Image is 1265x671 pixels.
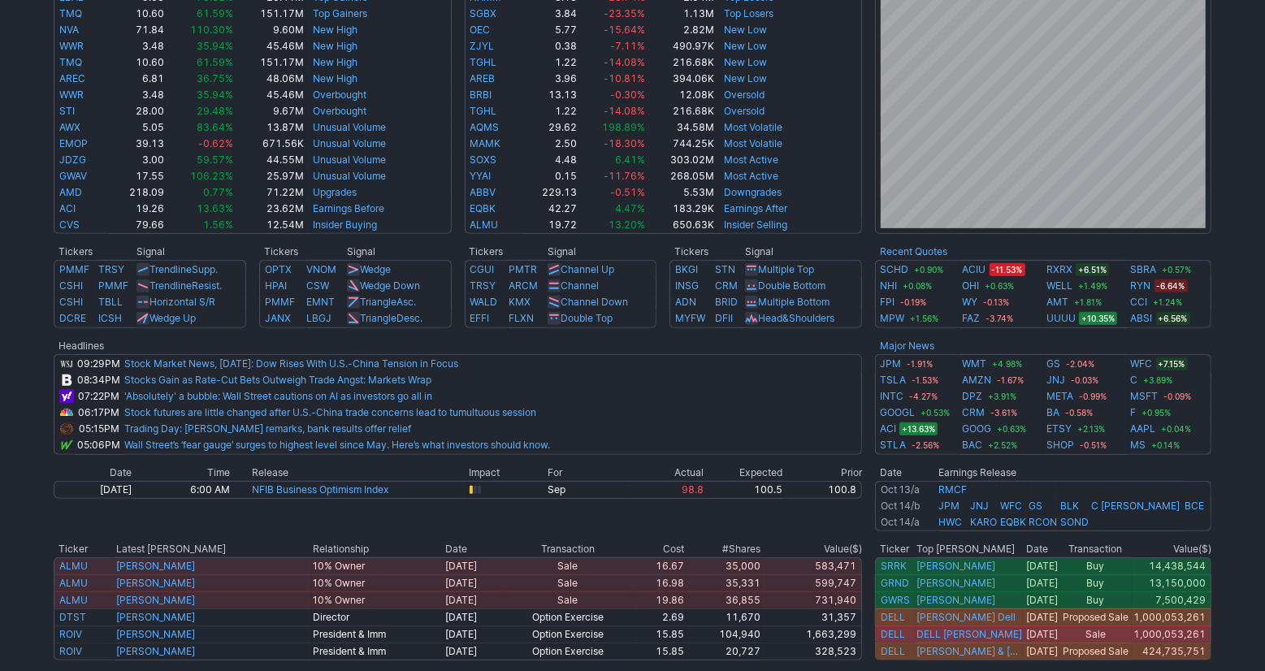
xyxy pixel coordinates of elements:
span: Trendline [149,263,192,275]
a: Downgrades [724,186,782,198]
td: 268.05M [646,168,715,184]
a: SHOP [1046,437,1074,453]
a: [PERSON_NAME] [116,594,195,606]
a: TRSY [98,263,124,275]
td: 42.27 [522,201,578,217]
a: ROIV [59,645,82,657]
a: ALMU [59,594,88,606]
a: DCRE [59,312,86,324]
a: TBLL [98,296,123,308]
a: FPI [880,294,895,310]
a: New Low [724,40,767,52]
td: 10.60 [109,6,166,22]
td: 3.96 [522,71,578,87]
a: 'Absolutely' a bubble: Wall Street cautions on AI as investors go all in [124,390,432,402]
span: +0.08% [900,279,934,292]
td: 4.48 [522,152,578,168]
a: TGHL [470,105,497,117]
a: WALD [470,296,498,308]
a: Stocks Gain as Rate-Cut Bets Outweigh Trade Angst: Markets Wrap [124,374,431,386]
span: -11.53% [990,263,1025,276]
a: RMCF [939,483,968,496]
a: [PERSON_NAME] [116,645,195,657]
a: C [1131,372,1138,388]
td: 45.46M [234,87,304,103]
a: STI [59,105,75,117]
td: 229.13 [522,184,578,201]
a: BLK [1060,500,1079,512]
a: [PERSON_NAME] Dell [916,611,1016,624]
span: +0.90% [912,263,946,276]
a: [PERSON_NAME] [916,594,995,607]
a: Insider Selling [724,219,787,231]
a: TSLA [880,372,906,388]
a: INSG [675,279,699,292]
span: 1.56% [203,219,233,231]
a: ABBV [470,186,496,198]
td: 671.56K [234,136,304,152]
a: New High [313,40,357,52]
a: Most Active [724,154,778,166]
td: 218.09 [109,184,166,201]
td: 0.15 [522,168,578,184]
a: OHI [963,278,980,294]
a: BRBI [470,89,492,101]
span: -0.62% [198,137,233,149]
span: Desc. [396,312,422,324]
a: FAZ [963,310,981,327]
a: META [1046,388,1073,405]
a: New High [313,72,357,84]
a: CSHI [59,279,83,292]
a: STN [715,263,735,275]
a: SRRK [881,560,907,572]
th: Tickers [669,244,744,260]
td: 3.84 [522,6,578,22]
a: CCI [1131,294,1148,310]
span: 4.47% [615,202,645,214]
a: [PERSON_NAME] [116,628,195,640]
a: MS [1131,437,1146,453]
th: Signal [744,244,862,260]
a: DFII [715,312,733,324]
a: AREB [470,72,496,84]
td: 48.06M [234,71,304,87]
a: Major News [880,340,934,352]
a: GWRS [881,594,910,606]
a: AAPL [1131,421,1156,437]
td: 5.05 [109,119,166,136]
a: WWR [59,89,84,101]
td: 79.66 [109,217,166,234]
span: 29.48% [197,105,233,117]
a: GOOGL [880,405,915,421]
a: AWX [59,121,80,133]
span: 59.57% [197,154,233,166]
a: Recent Quotes [880,245,947,258]
span: 36.75% [197,72,233,84]
a: Most Active [724,170,778,182]
a: BKGI [675,263,698,275]
td: 45.46M [234,38,304,54]
a: ETSY [1046,421,1072,437]
span: Asc. [396,296,416,308]
a: EFFI [470,312,490,324]
a: CSW [307,279,330,292]
a: GS [1029,500,1042,512]
th: Tickers [465,244,547,260]
a: [PERSON_NAME] [916,577,995,590]
a: FLXN [509,312,534,324]
span: -7.11% [610,40,645,52]
td: 6.81 [109,71,166,87]
th: Signal [346,244,451,260]
a: CGUI [470,263,495,275]
a: Oversold [724,89,765,101]
a: CSHI [59,296,83,308]
a: Unusual Volume [313,170,386,182]
td: 3.48 [109,38,166,54]
a: HWC [939,516,963,528]
a: Channel [561,279,599,292]
a: MSFT [1131,388,1159,405]
a: Channel Up [561,263,614,275]
span: 13.63% [197,202,233,214]
td: 3.00 [109,152,166,168]
a: Head&Shoulders [758,312,834,324]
